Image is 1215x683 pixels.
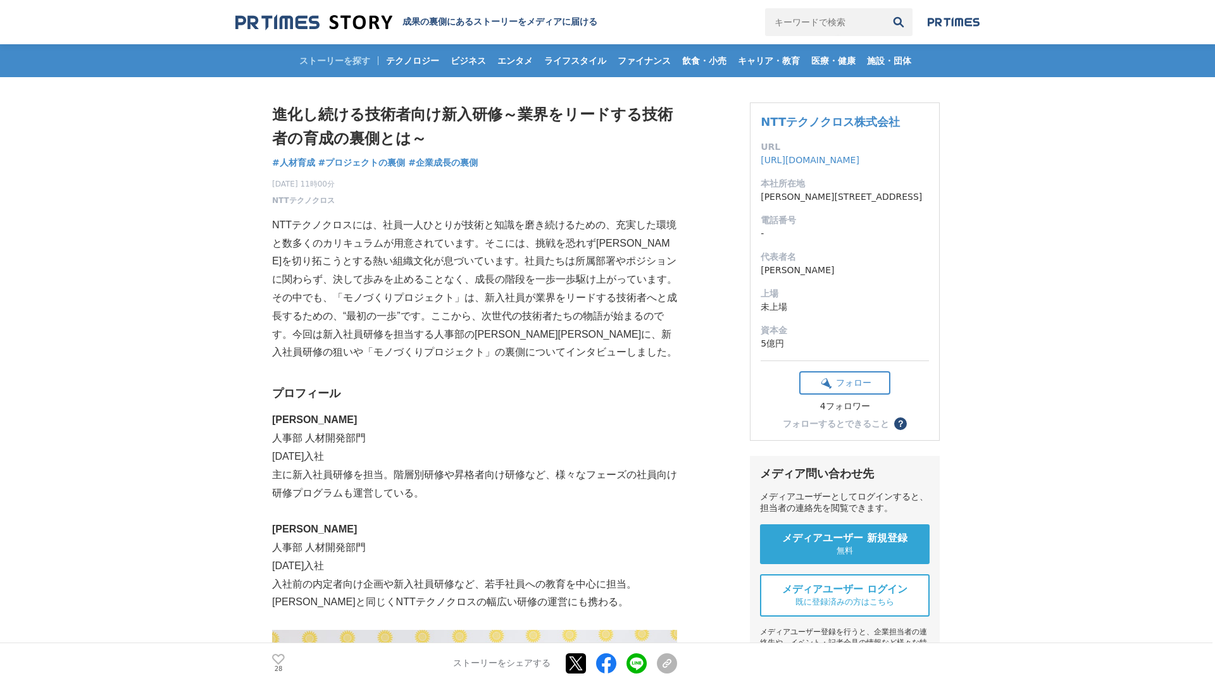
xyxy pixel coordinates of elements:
[272,157,315,168] span: #人材育成
[492,44,538,77] a: エンタメ
[272,178,335,190] span: [DATE] 11時00分
[765,8,885,36] input: キーワードで検索
[761,115,900,128] a: NTTテクノクロス株式会社
[539,44,611,77] a: ライフスタイル
[733,44,805,77] a: キャリア・教育
[381,44,444,77] a: テクノロジー
[235,14,392,31] img: 成果の裏側にあるストーリーをメディアに届ける
[272,387,340,400] strong: プロフィール
[272,557,677,575] p: [DATE]入社
[272,466,677,503] p: 主に新入社員研修を担当。階層別研修や昇格者向け研修など、様々なフェーズの社員向け研修プログラムも運営している。
[760,627,930,680] div: メディアユーザー登録を行うと、企業担当者の連絡先や、イベント・記者会見の情報など様々な特記情報を閲覧できます。 ※内容はストーリー・プレスリリースにより異なります。
[492,55,538,66] span: エンタメ
[760,524,930,564] a: メディアユーザー 新規登録 無料
[862,44,916,77] a: 施設・団体
[318,156,406,169] a: #プロジェクトの裏側
[445,55,491,66] span: ビジネス
[761,227,929,240] dd: -
[761,190,929,204] dd: [PERSON_NAME][STREET_ADDRESS]
[761,250,929,264] dt: 代表者名
[272,156,315,169] a: #人材育成
[272,414,357,425] strong: [PERSON_NAME]
[272,593,677,612] p: [PERSON_NAME]と同じくNTTテクノクロスの幅広い研修の運営にも携わる。
[761,337,929,350] dd: 5億円
[761,214,929,227] dt: 電話番号
[318,157,406,168] span: #プロジェクトの裏側
[761,140,929,154] dt: URL
[272,216,677,289] p: NTTテクノクロスには、社員一人ひとりが技術と知識を磨き続けるための、充実した環境と数多くのカリキュラムが用意されています。そこには、挑戦を恐れず[PERSON_NAME]を切り拓こうとする熱い...
[894,417,907,430] button: ？
[272,195,335,206] a: NTTテクノクロス
[272,524,357,534] strong: [PERSON_NAME]
[381,55,444,66] span: テクノロジー
[799,371,890,395] button: フォロー
[761,177,929,190] dt: 本社所在地
[761,324,929,337] dt: 資本金
[799,401,890,412] div: 4フォロワー
[677,55,732,66] span: 飲食・小売
[862,55,916,66] span: 施設・団体
[677,44,732,77] a: 飲食・小売
[761,155,859,165] a: [URL][DOMAIN_NAME]
[806,44,861,77] a: 医療・健康
[928,17,980,27] img: prtimes
[896,419,905,428] span: ？
[453,658,551,669] p: ストーリーをシェアする
[402,16,597,28] h2: 成果の裏側にあるストーリーをメディアに届ける
[783,419,889,428] div: フォローするとできること
[733,55,805,66] span: キャリア・教育
[272,539,677,557] p: 人事部 人材開発部門
[272,666,285,672] p: 28
[795,596,894,608] span: 既に登録済みの方はこちら
[760,574,930,617] a: メディアユーザー ログイン 既に登録済みの方はこちら
[885,8,913,36] button: 検索
[272,289,677,362] p: その中でも、「モノづくりプロジェクト」は、新入社員が業界をリードする技術者へと成長するための、“最初の一歩”です。ここから、次世代の技術者たちの物語が始まるのです。今回は新入社員研修を担当する人...
[760,491,930,514] div: メディアユーザーとしてログインすると、担当者の連絡先を閲覧できます。
[761,264,929,277] dd: [PERSON_NAME]
[235,14,597,31] a: 成果の裏側にあるストーリーをメディアに届ける 成果の裏側にあるストーリーをメディアに届ける
[539,55,611,66] span: ライフスタイル
[272,102,677,151] h1: 進化し続ける技術者向け新入研修～業界をリードする技術者の育成の裏側とは～
[837,545,853,557] span: 無料
[445,44,491,77] a: ビジネス
[272,575,677,594] p: 入社前の内定者向け企画や新入社員研修など、若手社員への教育を中心に担当。
[806,55,861,66] span: 医療・健康
[761,287,929,300] dt: 上場
[613,55,676,66] span: ファイナンス
[408,156,478,169] a: #企業成長の裏側
[408,157,478,168] span: #企業成長の裏側
[272,448,677,466] p: [DATE]入社
[613,44,676,77] a: ファイナンス
[761,300,929,314] dd: 未上場
[760,466,930,481] div: メディア問い合わせ先
[782,583,907,596] span: メディアユーザー ログイン
[782,532,907,545] span: メディアユーザー 新規登録
[272,429,677,448] p: 人事部 人材開発部門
